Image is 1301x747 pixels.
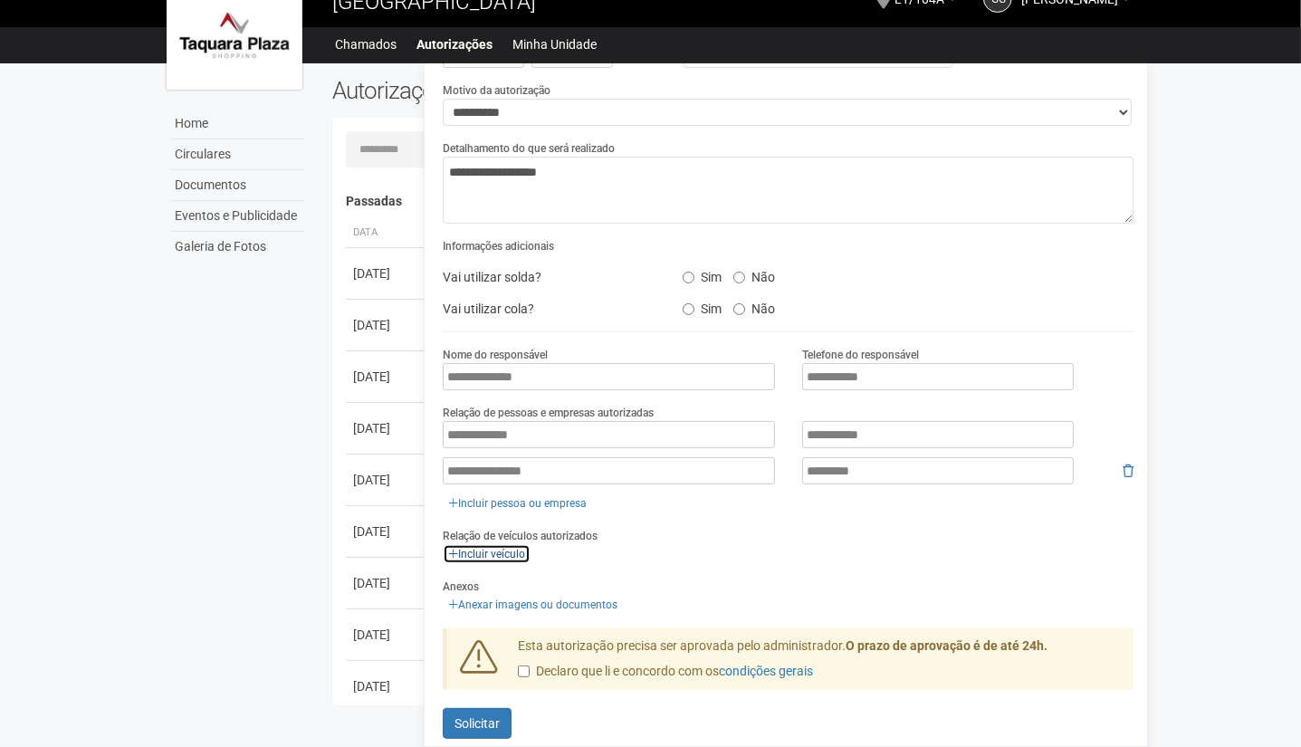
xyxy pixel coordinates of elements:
label: Nome do responsável [443,347,548,363]
label: Detalhamento do que será realizado [443,140,615,157]
button: Solicitar [443,708,512,739]
label: Sim [683,263,722,285]
h2: Autorizações [332,77,720,104]
strong: O prazo de aprovação é de até 24h. [846,638,1047,653]
label: Declaro que li e concordo com os [518,663,813,681]
a: Incluir veículo [443,544,531,564]
i: Remover [1123,464,1134,477]
div: [DATE] [353,677,420,695]
div: Vai utilizar solda? [429,263,668,291]
a: Eventos e Publicidade [171,201,305,232]
a: Anexar imagens ou documentos [443,595,623,615]
label: Sim [683,295,722,317]
label: Relação de pessoas e empresas autorizadas [443,405,654,421]
div: [DATE] [353,419,420,437]
a: Autorizações [417,32,493,57]
label: Não [733,263,775,285]
div: Vai utilizar cola? [429,295,668,322]
label: Anexos [443,579,479,595]
a: Chamados [336,32,397,57]
div: [DATE] [353,368,420,386]
label: Informações adicionais [443,238,554,254]
label: Relação de veículos autorizados [443,528,598,544]
span: Solicitar [454,716,500,731]
input: Não [733,272,745,283]
a: Galeria de Fotos [171,232,305,262]
a: Documentos [171,170,305,201]
div: [DATE] [353,574,420,592]
a: condições gerais [719,664,813,678]
div: [DATE] [353,316,420,334]
input: Declaro que li e concordo com oscondições gerais [518,666,530,677]
div: [DATE] [353,626,420,644]
div: Esta autorização precisa ser aprovada pelo administrador. [504,637,1134,690]
a: Circulares [171,139,305,170]
h4: Passadas [346,195,1122,208]
label: Não [733,295,775,317]
label: Telefone do responsável [802,347,919,363]
a: Minha Unidade [513,32,598,57]
a: Incluir pessoa ou empresa [443,493,592,513]
th: Data [346,218,427,248]
a: Home [171,109,305,139]
input: Sim [683,303,694,315]
div: [DATE] [353,471,420,489]
label: Motivo da autorização [443,82,550,99]
input: Sim [683,272,694,283]
input: Não [733,303,745,315]
div: [DATE] [353,522,420,541]
div: [DATE] [353,264,420,283]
